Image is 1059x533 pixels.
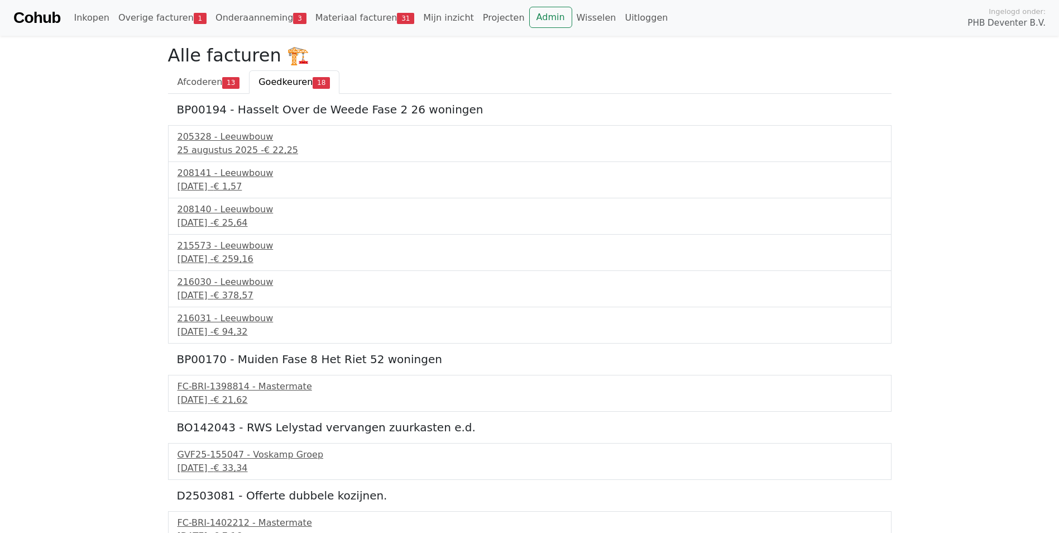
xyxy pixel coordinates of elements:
span: € 25,64 [213,217,247,228]
div: FC-BRI-1398814 - Mastermate [178,380,882,393]
a: 216030 - Leeuwbouw[DATE] -€ 378,57 [178,275,882,302]
div: [DATE] - [178,216,882,230]
span: Afcoderen [178,77,223,87]
a: Mijn inzicht [419,7,478,29]
a: 216031 - Leeuwbouw[DATE] -€ 94,32 [178,312,882,339]
div: GVF25-155047 - Voskamp Groep [178,448,882,461]
div: 208140 - Leeuwbouw [178,203,882,216]
a: Onderaanneming3 [211,7,311,29]
h2: Alle facturen 🏗️ [168,45,892,66]
span: € 378,57 [213,290,253,301]
span: Ingelogd onder: [989,6,1046,17]
div: 205328 - Leeuwbouw [178,130,882,144]
div: 216031 - Leeuwbouw [178,312,882,325]
div: [DATE] - [178,253,882,266]
div: 216030 - Leeuwbouw [178,275,882,289]
div: FC-BRI-1402212 - Mastermate [178,516,882,530]
div: 25 augustus 2025 - [178,144,882,157]
span: 1 [194,13,207,24]
span: 18 [313,77,330,88]
span: € 259,16 [213,254,253,264]
h5: D2503081 - Offerte dubbele kozijnen. [177,489,883,502]
a: 208140 - Leeuwbouw[DATE] -€ 25,64 [178,203,882,230]
a: Afcoderen13 [168,70,250,94]
a: 205328 - Leeuwbouw25 augustus 2025 -€ 22,25 [178,130,882,157]
span: € 94,32 [213,326,247,337]
div: [DATE] - [178,461,882,475]
span: € 22,25 [264,145,298,155]
div: 208141 - Leeuwbouw [178,166,882,180]
h5: BP00170 - Muiden Fase 8 Het Riet 52 woningen [177,353,883,366]
a: Materiaal facturen31 [311,7,419,29]
div: 215573 - Leeuwbouw [178,239,882,253]
span: 13 [222,77,239,88]
div: [DATE] - [178,393,882,407]
span: PHB Deventer B.V. [967,17,1046,30]
a: Cohub [13,4,60,31]
a: Uitloggen [620,7,672,29]
a: 208141 - Leeuwbouw[DATE] -€ 1,57 [178,166,882,193]
a: FC-BRI-1398814 - Mastermate[DATE] -€ 21,62 [178,380,882,407]
div: [DATE] - [178,289,882,302]
div: [DATE] - [178,180,882,193]
div: [DATE] - [178,325,882,339]
a: Goedkeuren18 [249,70,339,94]
span: € 33,34 [213,463,247,473]
h5: BP00194 - Hasselt Over de Weede Fase 2 26 woningen [177,103,883,116]
span: Goedkeuren [258,77,313,87]
span: 3 [293,13,306,24]
span: € 21,62 [213,394,247,405]
a: GVF25-155047 - Voskamp Groep[DATE] -€ 33,34 [178,448,882,475]
a: Overige facturen1 [114,7,211,29]
a: Inkopen [69,7,113,29]
span: 31 [397,13,414,24]
span: € 1,57 [213,181,242,192]
h5: BO142043 - RWS Lelystad vervangen zuurkasten e.d. [177,421,883,434]
a: 215573 - Leeuwbouw[DATE] -€ 259,16 [178,239,882,266]
a: Admin [529,7,572,28]
a: Wisselen [572,7,621,29]
a: Projecten [478,7,529,29]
